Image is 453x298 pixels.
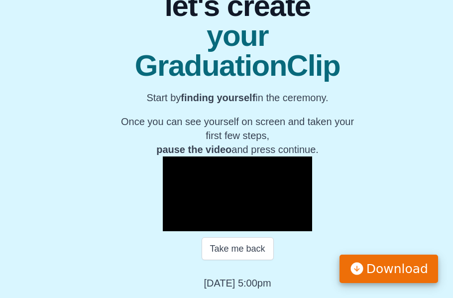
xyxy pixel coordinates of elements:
[349,261,364,276] img: sC44kiOi+YkoC0Yq9CKjM4iCs+17ypeoJIvmaNUxzk6t7rW9ocvWgfOnpAcjXzLrqfQJIRH5AL2dQ2AAAAABJRU5ErkJggg==
[113,91,362,105] p: Start by in the ceremony.
[113,21,362,81] span: your GraduationClip
[156,144,231,155] b: pause the video
[204,276,271,290] p: [DATE] 5:00pm
[366,260,428,279] span: Download
[181,92,255,103] b: finding yourself
[340,255,438,284] button: Download
[163,156,312,231] div: Video Player
[113,115,362,156] p: Once you can see yourself on screen and taken your first few steps, and press continue.
[202,237,274,260] button: Take me back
